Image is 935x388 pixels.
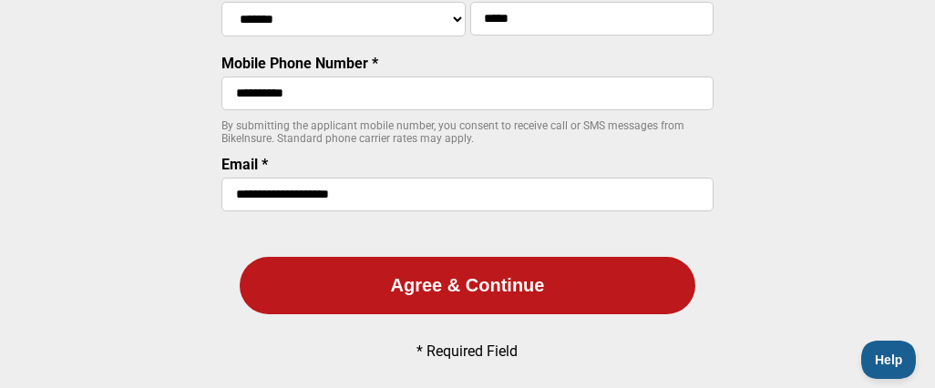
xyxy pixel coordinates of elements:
[221,156,268,173] label: Email *
[221,119,714,145] p: By submitting the applicant mobile number, you consent to receive call or SMS messages from BikeI...
[417,342,519,360] p: * Required Field
[861,341,917,379] iframe: Toggle Customer Support
[221,55,378,72] label: Mobile Phone Number *
[240,257,695,314] button: Agree & Continue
